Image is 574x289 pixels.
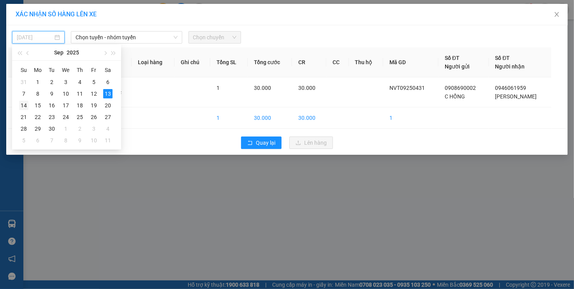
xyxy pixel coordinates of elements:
div: 2 [47,77,56,87]
div: 17 [61,101,70,110]
span: C HỒNG [445,93,465,100]
span: NVT09250431 [389,85,425,91]
div: [PERSON_NAME] [74,35,137,44]
input: 13/09/2025 [17,33,53,42]
th: Loại hàng [132,47,174,77]
div: 14 [19,101,28,110]
span: Chọn tuyến - nhóm tuyến [76,32,178,43]
div: 11 [75,89,85,98]
th: Sa [101,64,115,76]
span: 30.000 [254,85,271,91]
th: Tu [45,64,59,76]
button: 2025 [67,45,79,60]
th: We [59,64,73,76]
div: 23 [47,112,56,122]
span: Số ĐT [445,55,460,61]
div: 10 [61,89,70,98]
div: 9 [75,136,85,145]
td: 1 [383,107,438,129]
td: 2025-10-09 [73,135,87,146]
div: 20 [103,101,113,110]
th: Thu hộ [349,47,384,77]
span: Gửi: [7,7,19,16]
div: 4 [75,77,85,87]
div: 7 [19,89,28,98]
div: 24 [61,112,70,122]
td: 2025-10-10 [87,135,101,146]
td: 2025-10-01 [59,123,73,135]
div: 5 [89,77,99,87]
td: 1 [210,107,248,129]
div: 18 [75,101,85,110]
td: 2025-09-30 [45,123,59,135]
div: 3 [89,124,99,133]
th: Mo [31,64,45,76]
span: XÁC NHẬN SỐ HÀNG LÊN XE [16,11,97,18]
div: 15 [33,101,42,110]
span: 0908690002 [445,85,476,91]
td: 2025-09-06 [101,76,115,88]
td: 1 [8,77,34,107]
td: 2025-09-05 [87,76,101,88]
td: 2025-09-29 [31,123,45,135]
th: Ghi chú [174,47,210,77]
td: 2025-09-15 [31,100,45,111]
td: 2025-10-04 [101,123,115,135]
th: Tổng cước [248,47,292,77]
th: CR [292,47,326,77]
span: [PERSON_NAME] [495,93,537,100]
td: 2025-09-26 [87,111,101,123]
button: rollbackQuay lại [241,137,282,149]
div: 0946061959 [74,44,137,55]
div: 3 [61,77,70,87]
td: 2025-09-20 [101,100,115,111]
td: 2025-09-28 [17,123,31,135]
span: Số ĐT [495,55,510,61]
div: 10 [89,136,99,145]
td: 2025-09-03 [59,76,73,88]
td: 2025-08-31 [17,76,31,88]
td: 2025-10-03 [87,123,101,135]
div: 28 [19,124,28,133]
td: 2025-09-22 [31,111,45,123]
div: 6 [33,136,42,145]
span: 30.000 [298,85,315,91]
th: Th [73,64,87,76]
div: 26 [89,112,99,122]
td: 2025-09-17 [59,100,73,111]
div: 12 [89,89,99,98]
div: 19 [89,101,99,110]
th: Su [17,64,31,76]
td: 2025-10-08 [59,135,73,146]
div: 0908690002 [7,44,69,55]
span: down [173,35,178,40]
div: 30 [47,124,56,133]
button: Close [546,4,568,26]
span: rollback [247,140,253,146]
td: 2025-09-04 [73,76,87,88]
div: VP 184 [PERSON_NAME] - HCM [7,7,69,35]
td: 2025-09-23 [45,111,59,123]
div: 2 [75,124,85,133]
td: 2025-09-07 [17,88,31,100]
td: 2025-09-13 [101,88,115,100]
span: 1 [217,85,220,91]
td: 2025-10-06 [31,135,45,146]
td: 2025-09-12 [87,88,101,100]
td: 2025-09-18 [73,100,87,111]
span: Quay lại [256,138,275,147]
span: 0946061959 [495,85,526,91]
th: STT [8,47,34,77]
span: Người nhận [495,63,525,70]
td: 2025-09-09 [45,88,59,100]
td: 2025-09-19 [87,100,101,111]
th: Tổng SL [210,47,248,77]
div: 7 [47,136,56,145]
td: 2025-09-25 [73,111,87,123]
div: VP 36 [PERSON_NAME] - Bà Rịa [74,7,137,35]
div: 13 [103,89,113,98]
th: Fr [87,64,101,76]
div: 22 [33,112,42,122]
td: 30.000 [248,107,292,129]
div: 29 [33,124,42,133]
